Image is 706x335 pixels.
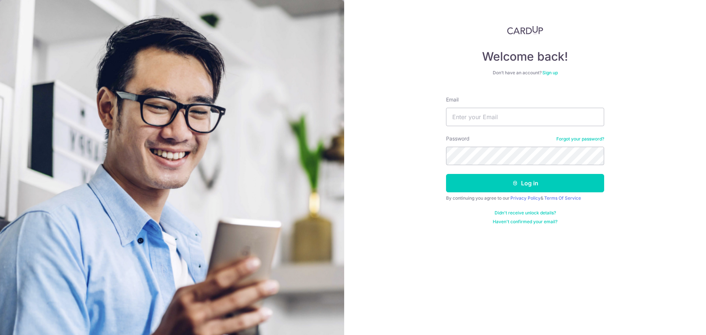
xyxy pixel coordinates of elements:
[544,195,581,201] a: Terms Of Service
[446,49,604,64] h4: Welcome back!
[446,108,604,126] input: Enter your Email
[510,195,541,201] a: Privacy Policy
[493,219,557,225] a: Haven't confirmed your email?
[446,70,604,76] div: Don’t have an account?
[446,135,470,142] label: Password
[446,174,604,192] button: Log in
[507,26,543,35] img: CardUp Logo
[446,96,459,103] label: Email
[495,210,556,216] a: Didn't receive unlock details?
[446,195,604,201] div: By continuing you agree to our &
[542,70,558,75] a: Sign up
[556,136,604,142] a: Forgot your password?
